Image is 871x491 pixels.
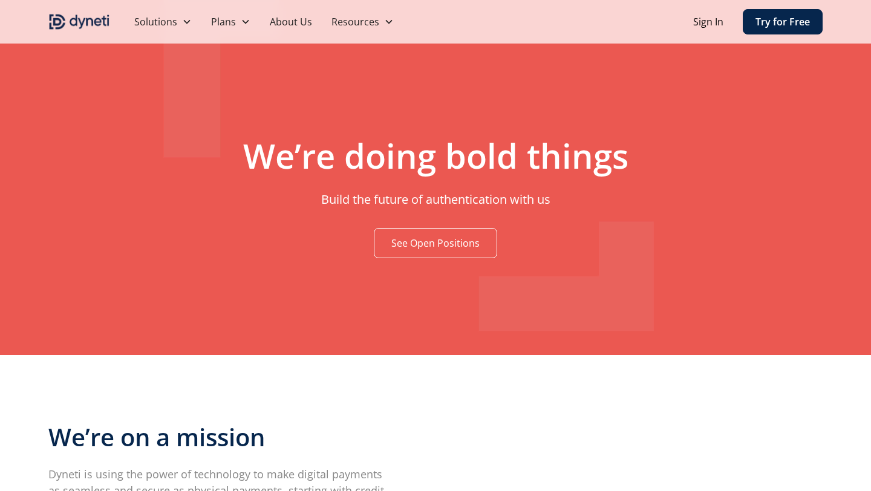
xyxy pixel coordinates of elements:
a: Try for Free [743,9,823,34]
div: Solutions [125,10,201,34]
a: Sign In [693,15,723,29]
div: Plans [211,15,236,29]
div: Plans [201,10,260,34]
a: home [48,12,110,31]
img: Dyneti indigo logo [48,12,110,31]
div: Solutions [134,15,177,29]
a: See Open Positions [374,228,497,258]
div: Resources [331,15,379,29]
p: Build the future of authentication with us [203,190,668,209]
h1: We’re doing bold things [203,135,668,176]
h3: We’re on a mission [48,423,387,452]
